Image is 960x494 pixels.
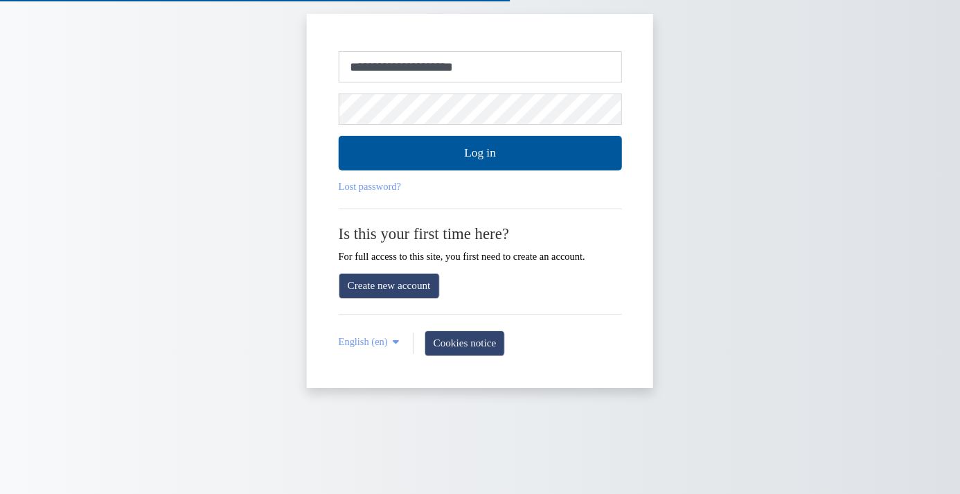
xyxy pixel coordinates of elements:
[339,224,622,243] h2: Is this your first time here?
[339,181,401,192] a: Lost password?
[339,336,403,348] a: English ‎(en)‎
[425,330,506,356] button: Cookies notice
[339,136,622,170] button: Log in
[339,273,440,299] a: Create new account
[339,224,622,262] div: For full access to this site, you first need to create an account.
